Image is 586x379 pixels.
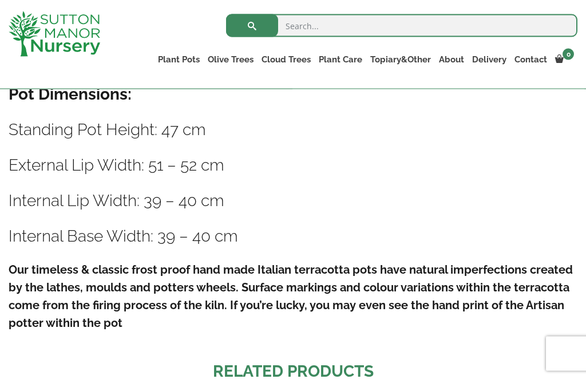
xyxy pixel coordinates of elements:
[551,52,577,68] a: 0
[258,52,315,68] a: Cloud Trees
[9,155,577,176] h3: External Lip Width: 51 – 52 cm
[9,226,577,247] h3: Internal Base Width: 39 – 40 cm
[204,52,258,68] a: Olive Trees
[9,263,573,330] strong: Our timeless & classic frost proof hand made Italian terracotta pots have natural imperfections c...
[563,49,574,60] span: 0
[9,190,577,211] h3: Internal Lip Width: 39 – 40 cm
[315,52,366,68] a: Plant Care
[510,52,551,68] a: Contact
[9,119,577,140] h3: Standing Pot Height: 47 cm
[226,14,577,37] input: Search...
[154,52,204,68] a: Plant Pots
[9,11,100,57] img: logo
[468,52,510,68] a: Delivery
[435,52,468,68] a: About
[366,52,435,68] a: Topiary&Other
[9,85,132,104] strong: Pot Dimensions:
